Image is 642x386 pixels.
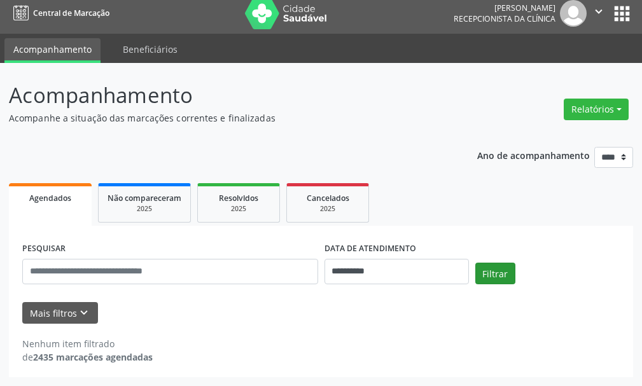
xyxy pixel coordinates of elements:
[29,193,71,203] span: Agendados
[114,38,186,60] a: Beneficiários
[592,4,606,18] i: 
[454,13,555,24] span: Recepcionista da clínica
[9,79,446,111] p: Acompanhamento
[22,302,98,324] button: Mais filtroskeyboard_arrow_down
[4,38,101,63] a: Acompanhamento
[611,3,633,25] button: apps
[22,350,153,364] div: de
[33,8,109,18] span: Central de Marcação
[324,239,416,259] label: DATA DE ATENDIMENTO
[207,204,270,214] div: 2025
[564,99,629,120] button: Relatórios
[9,111,446,125] p: Acompanhe a situação das marcações correntes e finalizadas
[475,263,515,284] button: Filtrar
[296,204,359,214] div: 2025
[108,193,181,203] span: Não compareceram
[307,193,349,203] span: Cancelados
[22,239,66,259] label: PESQUISAR
[477,147,590,163] p: Ano de acompanhamento
[9,3,109,24] a: Central de Marcação
[33,351,153,363] strong: 2435 marcações agendadas
[108,204,181,214] div: 2025
[454,3,555,13] div: [PERSON_NAME]
[22,337,153,350] div: Nenhum item filtrado
[219,193,258,203] span: Resolvidos
[77,306,91,320] i: keyboard_arrow_down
